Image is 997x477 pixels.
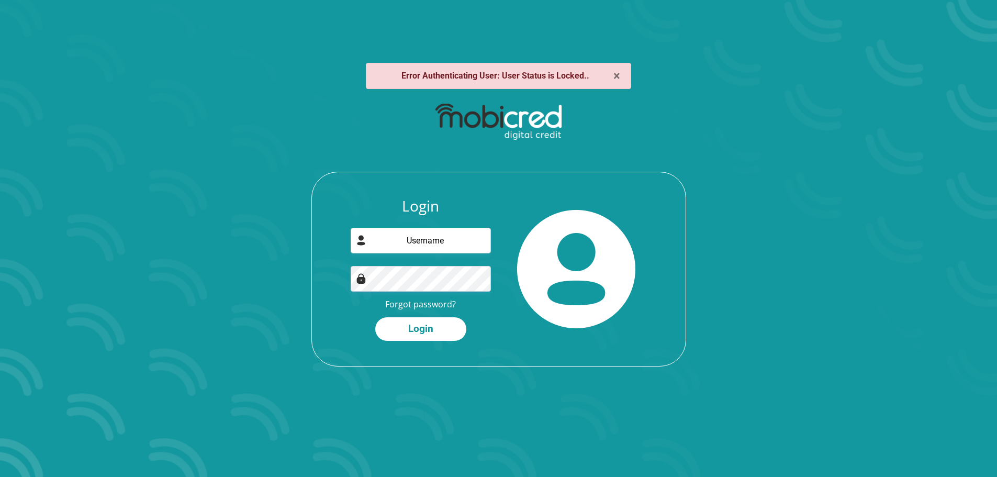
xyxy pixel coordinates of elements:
[351,228,491,253] input: Username
[613,70,620,82] button: ×
[356,273,366,284] img: Image
[375,317,466,341] button: Login
[385,298,456,310] a: Forgot password?
[351,197,491,215] h3: Login
[356,235,366,246] img: user-icon image
[401,71,589,81] strong: Error Authenticating User: User Status is Locked..
[435,104,562,140] img: mobicred logo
